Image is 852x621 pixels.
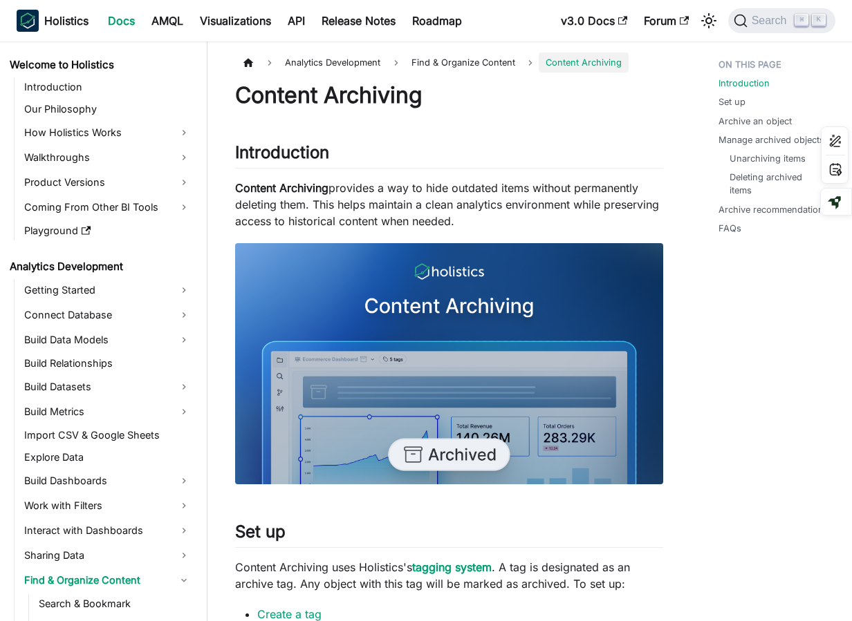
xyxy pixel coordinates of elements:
[636,10,697,32] a: Forum
[235,52,261,73] a: Home page
[143,10,192,32] a: AMQL
[20,470,195,492] a: Build Dashboards
[257,607,322,621] a: Create a tag
[44,12,89,29] b: Holistics
[719,222,741,235] a: FAQs
[20,329,195,351] a: Build Data Models
[20,122,195,144] a: How Holistics Works
[20,495,195,517] a: Work with Filters
[20,99,195,119] a: Our Philosophy
[313,10,404,32] a: Release Notes
[235,559,663,592] p: Content Archiving uses Holistics's . A tag is designated as an archive tag. Any object with this ...
[20,221,195,240] a: Playground
[6,257,195,276] a: Analytics Development
[192,10,279,32] a: Visualizations
[278,52,387,73] span: Analytics Development
[539,52,629,73] span: Content Archiving
[235,243,663,484] img: Archive feature thumbnail
[20,171,195,193] a: Product Versions
[100,10,143,32] a: Docs
[20,304,195,326] a: Connect Database
[279,10,313,32] a: API
[20,376,195,398] a: Build Datasets
[719,133,824,146] a: Manage archived objects
[730,171,824,197] a: Deleting archived items
[20,448,195,467] a: Explore Data
[17,10,89,32] a: HolisticsHolistics
[20,279,195,301] a: Getting Started
[20,544,195,566] a: Sharing Data
[35,594,195,613] a: Search & Bookmark
[20,146,195,169] a: Walkthroughs
[235,180,663,229] p: provides a way to hide outdated items without permanently deleting them. This helps maintain a cl...
[6,55,195,75] a: Welcome to Holistics
[719,115,792,128] a: Archive an object
[20,401,195,423] a: Build Metrics
[235,52,663,73] nav: Breadcrumbs
[748,15,795,27] span: Search
[20,77,195,97] a: Introduction
[20,196,195,218] a: Coming From Other BI Tools
[20,519,195,542] a: Interact with Dashboards
[20,354,195,373] a: Build Relationships
[795,14,808,26] kbd: ⌘
[17,10,39,32] img: Holistics
[553,10,636,32] a: v3.0 Docs
[405,52,522,73] span: Find & Organize Content
[20,426,195,445] a: Import CSV & Google Sheets
[412,560,492,574] a: tagging system
[719,77,770,90] a: Introduction
[235,522,663,548] h2: Set up
[698,10,720,32] button: Switch between dark and light mode (currently light mode)
[20,569,195,591] a: Find & Organize Content
[728,8,835,33] button: Search (Command+K)
[730,152,806,165] a: Unarchiving items
[812,14,826,26] kbd: K
[719,203,828,216] a: Archive recommendations
[719,95,745,108] a: Set up
[404,10,470,32] a: Roadmap
[235,181,328,195] strong: Content Archiving
[235,82,663,109] h1: Content Archiving
[235,142,663,169] h2: Introduction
